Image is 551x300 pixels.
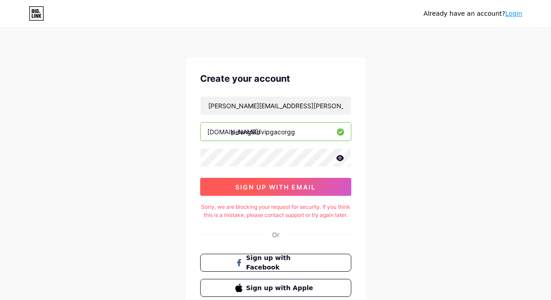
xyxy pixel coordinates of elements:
button: Sign up with Apple [200,279,351,297]
div: Sorry, we are blocking your request for security. If you think this is a mistake, please contact ... [200,203,351,219]
div: Already have an account? [424,9,522,18]
div: Or [272,230,279,239]
div: [DOMAIN_NAME]/ [207,127,260,137]
button: Sign up with Facebook [200,254,351,272]
input: username [201,123,351,141]
input: Email [201,97,351,115]
span: sign up with email [235,183,316,191]
button: sign up with email [200,178,351,196]
a: Login [505,10,522,17]
span: Sign up with Facebook [246,253,316,272]
span: Sign up with Apple [246,283,316,293]
div: Create your account [200,72,351,85]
